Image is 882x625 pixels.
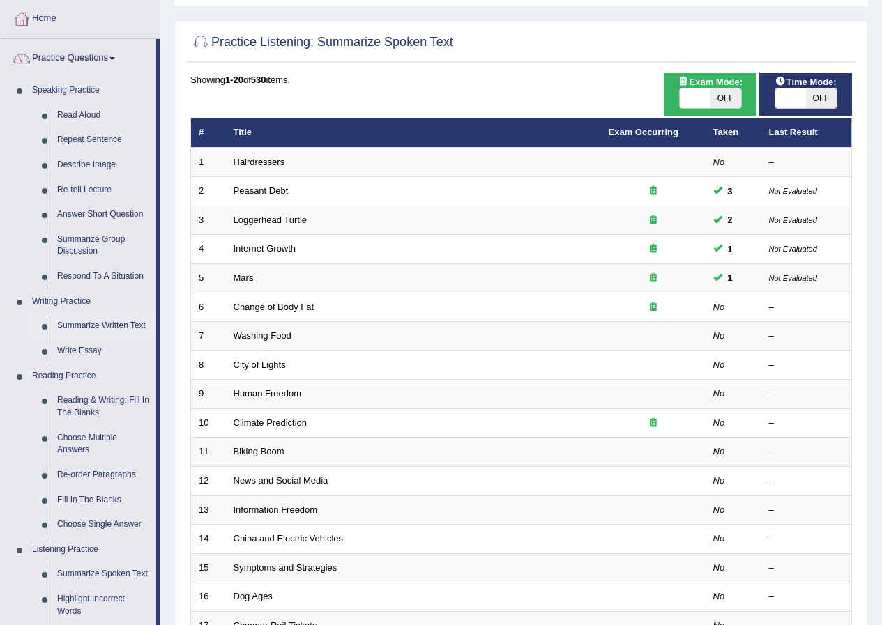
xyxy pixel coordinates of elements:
small: Not Evaluated [769,187,817,195]
a: Fill In The Blanks [51,488,156,513]
td: 3 [191,206,226,235]
a: Choose Multiple Answers [51,426,156,463]
td: 16 [191,582,226,612]
a: Reading & Writing: Fill In The Blanks [51,388,156,425]
span: You can still take this question [722,242,738,256]
td: 9 [191,380,226,409]
a: Change of Body Fat [234,302,314,312]
div: – [769,359,844,372]
th: Taken [706,118,761,148]
em: No [713,302,725,312]
a: Re-tell Lecture [51,178,156,203]
div: Exam occurring question [609,417,698,430]
em: No [713,591,725,601]
div: – [769,156,844,169]
a: Respond To A Situation [51,264,156,289]
a: Dog Ages [234,591,273,601]
td: 12 [191,466,226,495]
h2: Practice Listening: Summarize Spoken Text [190,32,453,53]
div: – [769,532,844,546]
a: Washing Food [234,330,291,341]
a: Loggerhead Turtle [234,215,307,225]
a: Mars [234,272,254,283]
em: No [713,475,725,486]
td: 2 [191,177,226,206]
em: No [713,504,725,515]
b: 530 [251,75,266,85]
th: Title [226,118,601,148]
div: Exam occurring question [609,185,698,198]
a: Answer Short Question [51,202,156,227]
a: Highlight Incorrect Words [51,587,156,624]
span: OFF [710,88,741,108]
div: Showing of items. [190,73,852,86]
a: Choose Single Answer [51,512,156,537]
div: Show exams occurring in exams [664,73,756,116]
div: Exam occurring question [609,272,698,285]
div: – [769,474,844,488]
span: Time Mode: [770,75,842,89]
a: Write Essay [51,339,156,364]
a: Practice Questions [1,39,156,74]
small: Not Evaluated [769,245,817,253]
td: 7 [191,322,226,351]
div: – [769,445,844,458]
div: – [769,330,844,343]
a: Exam Occurring [609,127,678,137]
div: Exam occurring question [609,301,698,314]
div: – [769,562,844,575]
span: OFF [806,88,837,108]
a: Speaking Practice [26,78,156,103]
td: 1 [191,148,226,177]
a: Re-order Paragraphs [51,463,156,488]
a: Listening Practice [26,537,156,562]
em: No [713,533,725,543]
em: No [713,562,725,573]
div: – [769,417,844,430]
a: News and Social Media [234,475,328,486]
em: No [713,446,725,456]
td: 10 [191,408,226,438]
td: 5 [191,264,226,293]
th: Last Result [761,118,852,148]
td: 11 [191,438,226,467]
b: 1-20 [225,75,243,85]
div: – [769,301,844,314]
a: Writing Practice [26,289,156,314]
a: China and Electric Vehicles [234,533,344,543]
div: Exam occurring question [609,242,698,256]
a: Climate Prediction [234,417,307,428]
a: Hairdressers [234,157,285,167]
div: Exam occurring question [609,214,698,227]
a: Summarize Spoken Text [51,562,156,587]
a: Internet Growth [234,243,296,254]
a: Symptoms and Strategies [234,562,337,573]
td: 4 [191,235,226,264]
a: Describe Image [51,153,156,178]
span: You can still take this question [722,270,738,285]
div: – [769,504,844,517]
td: 8 [191,350,226,380]
small: Not Evaluated [769,216,817,224]
td: 15 [191,553,226,582]
a: Human Freedom [234,388,302,399]
a: Peasant Debt [234,185,289,196]
em: No [713,360,725,370]
small: Not Evaluated [769,274,817,282]
a: City of Lights [234,360,286,370]
td: 14 [191,525,226,554]
td: 6 [191,293,226,322]
div: – [769,387,844,401]
span: You can still take this question [722,184,738,199]
a: Reading Practice [26,364,156,389]
span: You can still take this question [722,213,738,227]
a: Biking Boom [234,446,284,456]
a: Summarize Group Discussion [51,227,156,264]
a: Summarize Written Text [51,314,156,339]
a: Information Freedom [234,504,318,515]
td: 13 [191,495,226,525]
em: No [713,417,725,428]
a: Read Aloud [51,103,156,128]
em: No [713,388,725,399]
div: – [769,590,844,603]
